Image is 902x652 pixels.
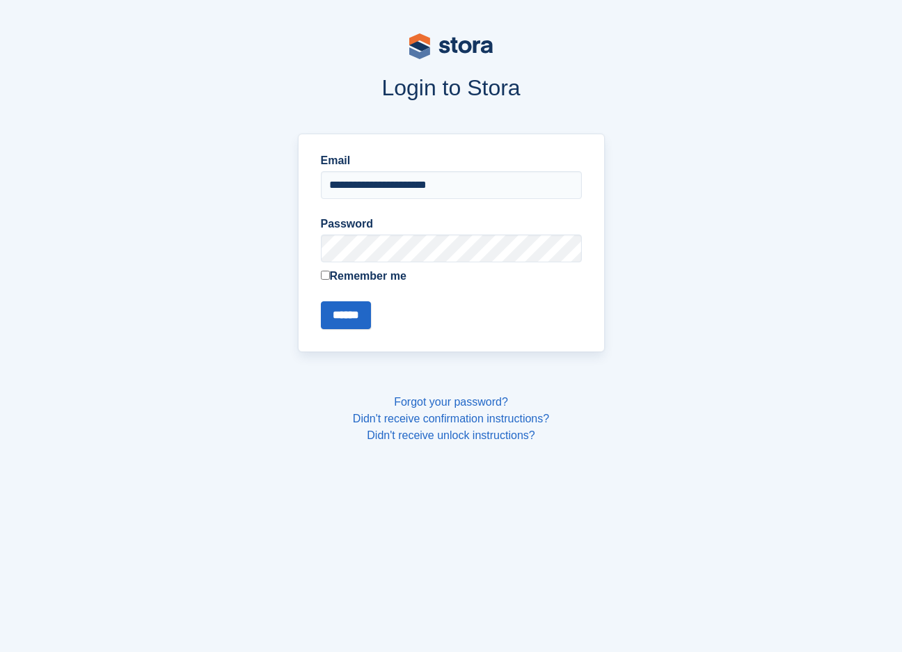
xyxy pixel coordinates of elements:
[353,413,549,424] a: Didn't receive confirmation instructions?
[321,216,582,232] label: Password
[321,152,582,169] label: Email
[394,396,508,408] a: Forgot your password?
[71,75,831,100] h1: Login to Stora
[321,268,582,285] label: Remember me
[409,33,493,59] img: stora-logo-53a41332b3708ae10de48c4981b4e9114cc0af31d8433b30ea865607fb682f29.svg
[321,271,330,280] input: Remember me
[367,429,535,441] a: Didn't receive unlock instructions?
